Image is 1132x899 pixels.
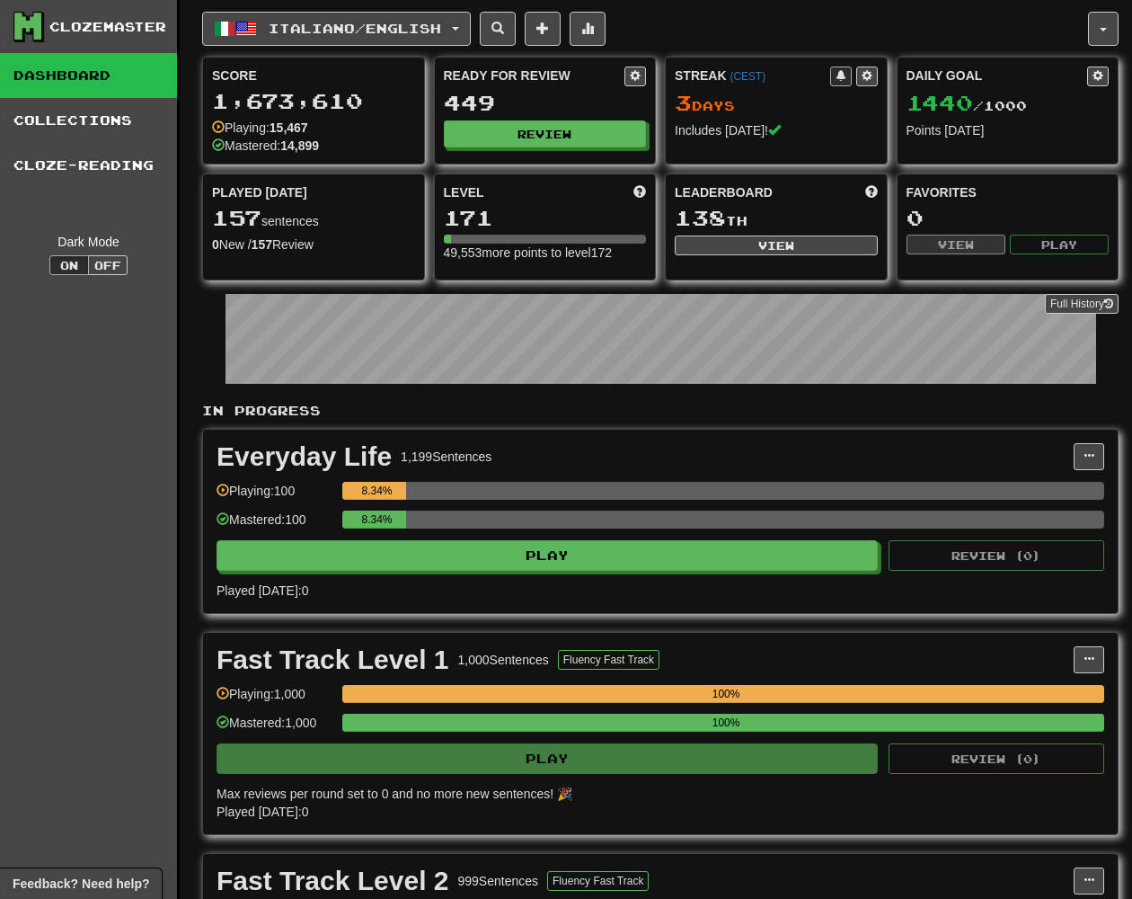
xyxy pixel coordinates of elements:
[13,875,149,893] span: Open feedback widget
[1045,294,1119,314] a: Full History
[13,233,164,251] div: Dark Mode
[906,121,1110,139] div: Points [DATE]
[889,743,1104,774] button: Review (0)
[675,205,726,230] span: 138
[675,236,878,255] button: View
[675,121,878,139] div: Includes [DATE]!
[906,183,1110,201] div: Favorites
[444,92,647,114] div: 449
[480,12,516,46] button: Search sentences
[217,743,878,774] button: Play
[212,119,308,137] div: Playing:
[217,685,333,715] div: Playing: 1,000
[444,183,484,201] span: Level
[212,183,307,201] span: Played [DATE]
[675,183,773,201] span: Leaderboard
[906,207,1110,229] div: 0
[444,67,625,85] div: Ready for Review
[730,70,765,83] a: (CEST)
[675,207,878,230] div: th
[348,685,1104,703] div: 100%
[212,207,415,230] div: sentences
[252,237,272,252] strong: 157
[217,482,333,512] div: Playing: 100
[458,872,539,890] div: 999 Sentences
[217,868,449,895] div: Fast Track Level 2
[444,120,647,147] button: Review
[633,183,646,201] span: Score more points to level up
[217,785,1093,803] div: Max reviews per round set to 0 and no more new sentences! 🎉
[217,646,449,673] div: Fast Track Level 1
[906,235,1005,254] button: View
[444,207,647,229] div: 171
[906,67,1088,86] div: Daily Goal
[212,137,319,155] div: Mastered:
[88,255,128,275] button: Off
[906,90,973,115] span: 1440
[401,448,491,466] div: 1,199 Sentences
[217,511,333,540] div: Mastered: 100
[444,244,647,262] div: 49,553 more points to level 172
[570,12,606,46] button: More stats
[675,90,692,115] span: 3
[217,714,333,743] div: Mastered: 1,000
[458,651,549,669] div: 1,000 Sentences
[49,18,166,36] div: Clozemaster
[558,650,659,670] button: Fluency Fast Track
[1010,235,1109,254] button: Play
[865,183,878,201] span: This week in points, UTC
[675,92,878,115] div: Day s
[270,120,308,135] strong: 15,467
[217,443,392,470] div: Everyday Life
[348,482,405,500] div: 8.34%
[348,511,405,529] div: 8.34%
[202,402,1119,420] p: In Progress
[212,236,415,254] div: New / Review
[212,237,219,252] strong: 0
[906,98,1027,113] span: / 1000
[547,871,649,891] button: Fluency Fast Track
[202,12,471,46] button: Italiano/English
[217,540,878,571] button: Play
[217,805,308,819] span: Played [DATE]: 0
[49,255,89,275] button: On
[348,714,1104,732] div: 100%
[269,21,441,36] span: Italiano / English
[889,540,1104,571] button: Review (0)
[280,138,319,153] strong: 14,899
[212,67,415,85] div: Score
[525,12,561,46] button: Add sentence to collection
[212,90,415,112] div: 1,673,610
[675,67,830,85] div: Streak
[217,583,308,598] span: Played [DATE]: 0
[212,205,261,230] span: 157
